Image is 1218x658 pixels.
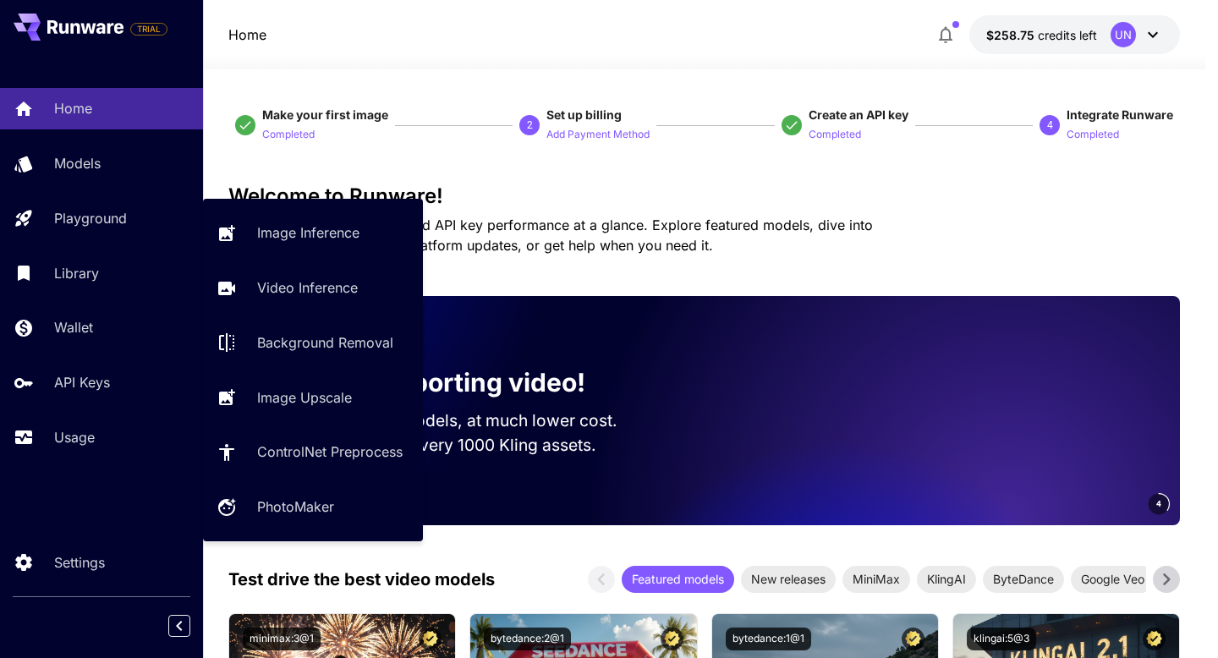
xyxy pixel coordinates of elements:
[203,431,423,473] a: ControlNet Preprocess
[917,570,976,588] span: KlingAI
[203,322,423,364] a: Background Removal
[54,263,99,283] p: Library
[228,184,1181,208] h3: Welcome to Runware!
[262,127,315,143] p: Completed
[257,387,352,408] p: Image Upscale
[203,267,423,309] a: Video Inference
[257,332,393,353] p: Background Removal
[983,570,1064,588] span: ByteDance
[228,217,873,254] span: Check out your usage stats and API key performance at a glance. Explore featured models, dive int...
[54,372,110,392] p: API Keys
[986,28,1038,42] span: $258.75
[168,615,190,637] button: Collapse sidebar
[131,23,167,36] span: TRIAL
[527,118,533,133] p: 2
[1067,107,1173,122] span: Integrate Runware
[986,26,1097,44] div: $258.74529
[661,628,683,650] button: Certified Model – Vetted for best performance and includes a commercial license.
[243,628,321,650] button: minimax:3@1
[546,107,622,122] span: Set up billing
[54,208,127,228] p: Playground
[1047,118,1053,133] p: 4
[255,409,650,433] p: Run the best video models, at much lower cost.
[842,570,910,588] span: MiniMax
[1067,127,1119,143] p: Completed
[257,441,403,462] p: ControlNet Preprocess
[484,628,571,650] button: bytedance:2@1
[228,25,266,45] p: Home
[228,567,495,592] p: Test drive the best video models
[262,107,388,122] span: Make your first image
[257,222,359,243] p: Image Inference
[303,364,585,402] p: Now supporting video!
[967,628,1036,650] button: klingai:5@3
[726,628,811,650] button: bytedance:1@1
[1038,28,1097,42] span: credits left
[257,277,358,298] p: Video Inference
[809,107,908,122] span: Create an API key
[741,570,836,588] span: New releases
[1071,570,1155,588] span: Google Veo
[54,427,95,447] p: Usage
[902,628,924,650] button: Certified Model – Vetted for best performance and includes a commercial license.
[1111,22,1136,47] div: UN
[54,552,105,573] p: Settings
[181,611,203,641] div: Collapse sidebar
[203,212,423,254] a: Image Inference
[54,153,101,173] p: Models
[203,376,423,418] a: Image Upscale
[1143,628,1166,650] button: Certified Model – Vetted for best performance and includes a commercial license.
[1156,497,1161,510] span: 4
[255,433,650,458] p: Save up to $500 for every 1000 Kling assets.
[546,127,650,143] p: Add Payment Method
[228,25,266,45] nav: breadcrumb
[969,15,1180,54] button: $258.74529
[809,127,861,143] p: Completed
[54,98,92,118] p: Home
[54,317,93,337] p: Wallet
[622,570,734,588] span: Featured models
[130,19,167,39] span: Add your payment card to enable full platform functionality.
[419,628,442,650] button: Certified Model – Vetted for best performance and includes a commercial license.
[257,496,334,517] p: PhotoMaker
[203,486,423,528] a: PhotoMaker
